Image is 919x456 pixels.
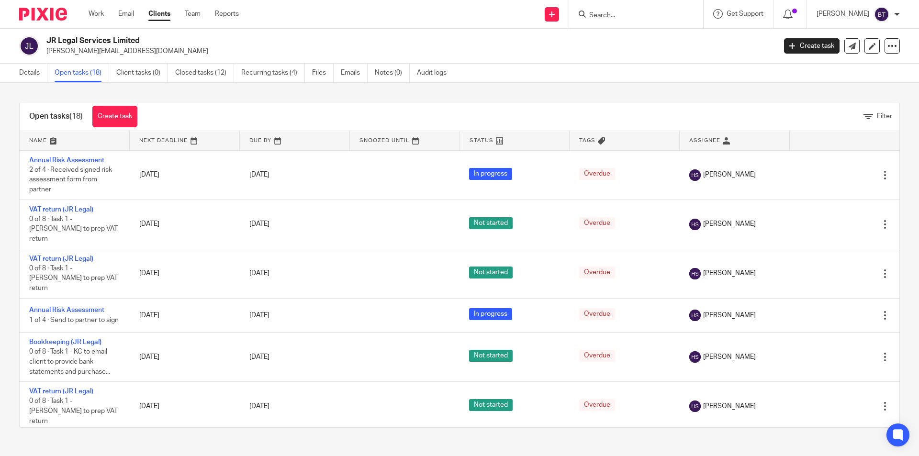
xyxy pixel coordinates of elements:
a: Bookkeeping (JR Legal) [29,339,101,345]
span: Not started [469,267,513,278]
span: [DATE] [249,403,269,410]
span: (18) [69,112,83,120]
span: Overdue [579,217,615,229]
h2: JR Legal Services Limited [46,36,625,46]
a: VAT return (JR Legal) [29,256,93,262]
span: In progress [469,168,512,180]
img: svg%3E [689,400,701,412]
a: Client tasks (0) [116,64,168,82]
a: VAT return (JR Legal) [29,206,93,213]
span: Snoozed Until [359,138,410,143]
span: Overdue [579,350,615,362]
span: Overdue [579,399,615,411]
img: svg%3E [689,268,701,279]
td: [DATE] [130,298,240,332]
a: Notes (0) [375,64,410,82]
span: [PERSON_NAME] [703,170,756,179]
span: 0 of 8 · Task 1 - [PERSON_NAME] to prep VAT return [29,216,118,242]
td: [DATE] [130,200,240,249]
span: 2 of 4 · Received signed risk assessment form from partner [29,167,112,193]
span: [DATE] [249,270,269,277]
a: Email [118,9,134,19]
span: Not started [469,217,513,229]
span: Overdue [579,267,615,278]
a: Create task [92,106,137,127]
h1: Open tasks [29,111,83,122]
img: svg%3E [874,7,889,22]
a: Create task [784,38,840,54]
a: Work [89,9,104,19]
a: Clients [148,9,170,19]
a: Files [312,64,334,82]
span: Overdue [579,308,615,320]
span: [PERSON_NAME] [703,268,756,278]
span: [PERSON_NAME] [703,352,756,362]
img: svg%3E [19,36,39,56]
img: svg%3E [689,169,701,181]
span: [DATE] [249,312,269,319]
span: 0 of 8 · Task 1 - [PERSON_NAME] to prep VAT return [29,398,118,424]
span: Get Support [727,11,763,17]
a: Reports [215,9,239,19]
img: svg%3E [689,310,701,321]
span: Overdue [579,168,615,180]
a: VAT return (JR Legal) [29,388,93,395]
a: Open tasks (18) [55,64,109,82]
span: 0 of 8 · Task 1 - [PERSON_NAME] to prep VAT return [29,265,118,291]
span: 1 of 4 · Send to partner to sign [29,317,119,323]
a: Annual Risk Assessment [29,307,104,313]
a: Details [19,64,47,82]
a: Recurring tasks (4) [241,64,305,82]
input: Search [588,11,674,20]
p: [PERSON_NAME][EMAIL_ADDRESS][DOMAIN_NAME] [46,46,770,56]
span: Filter [877,113,892,120]
img: svg%3E [689,351,701,363]
td: [DATE] [130,333,240,382]
a: Closed tasks (12) [175,64,234,82]
span: Status [470,138,493,143]
span: [DATE] [249,354,269,360]
td: [DATE] [130,249,240,298]
td: [DATE] [130,382,240,431]
p: [PERSON_NAME] [817,9,869,19]
a: Audit logs [417,64,454,82]
a: Emails [341,64,368,82]
a: Annual Risk Assessment [29,157,104,164]
span: [PERSON_NAME] [703,401,756,411]
span: Not started [469,399,513,411]
span: Tags [579,138,595,143]
span: [PERSON_NAME] [703,219,756,229]
img: Pixie [19,8,67,21]
span: [DATE] [249,171,269,178]
td: [DATE] [130,150,240,200]
span: 0 of 8 · Task 1 - KC to email client to provide bank statements and purchase... [29,349,110,375]
span: [DATE] [249,221,269,228]
a: Team [185,9,201,19]
span: In progress [469,308,512,320]
span: Not started [469,350,513,362]
span: [PERSON_NAME] [703,311,756,320]
img: svg%3E [689,219,701,230]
